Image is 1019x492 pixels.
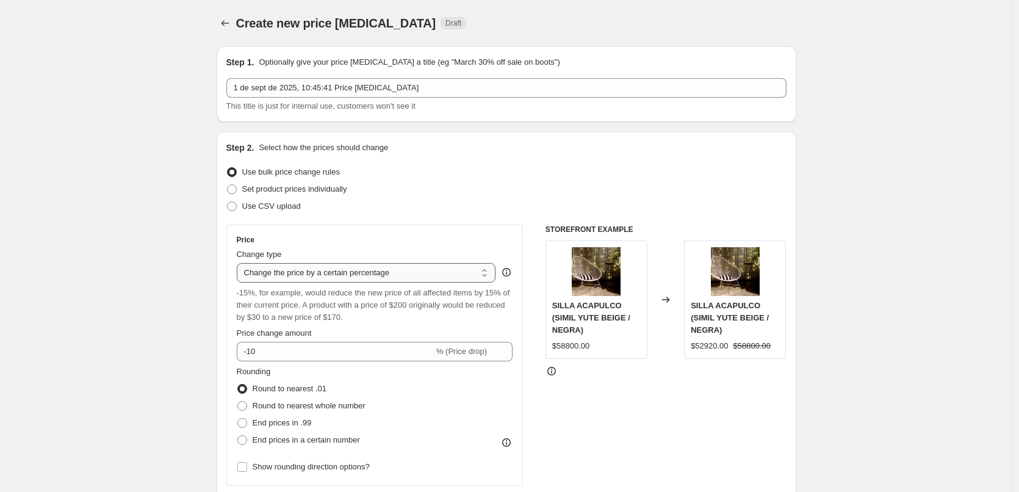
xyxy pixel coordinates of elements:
[242,201,301,211] span: Use CSV upload
[237,342,434,361] input: -15
[552,301,630,335] span: SILLA ACAPULCO (SIMIL YUTE BEIGE / NEGRA)
[242,184,347,194] span: Set product prices individually
[226,142,254,154] h2: Step 2.
[253,384,326,393] span: Round to nearest .01
[237,367,271,376] span: Rounding
[572,247,621,296] img: SILLAACAPULCO3_80x.png
[552,340,589,352] div: $58800.00
[691,340,728,352] div: $52920.00
[242,167,340,176] span: Use bulk price change rules
[436,347,487,356] span: % (Price drop)
[253,401,365,410] span: Round to nearest whole number
[226,78,787,98] input: 30% off holiday sale
[546,225,787,234] h6: STOREFRONT EXAMPLE
[237,235,254,245] h3: Price
[237,328,312,338] span: Price change amount
[259,142,388,154] p: Select how the prices should change
[237,250,282,259] span: Change type
[217,15,234,32] button: Price change jobs
[237,288,510,322] span: -15%, for example, would reduce the new price of all affected items by 15% of their current price...
[226,101,416,110] span: This title is just for internal use, customers won't see it
[236,16,436,30] span: Create new price [MEDICAL_DATA]
[226,56,254,68] h2: Step 1.
[711,247,760,296] img: SILLAACAPULCO3_80x.png
[733,340,771,352] strike: $58800.00
[500,266,513,278] div: help
[445,18,461,28] span: Draft
[253,462,370,471] span: Show rounding direction options?
[259,56,560,68] p: Optionally give your price [MEDICAL_DATA] a title (eg "March 30% off sale on boots")
[253,418,312,427] span: End prices in .99
[253,435,360,444] span: End prices in a certain number
[691,301,769,335] span: SILLA ACAPULCO (SIMIL YUTE BEIGE / NEGRA)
